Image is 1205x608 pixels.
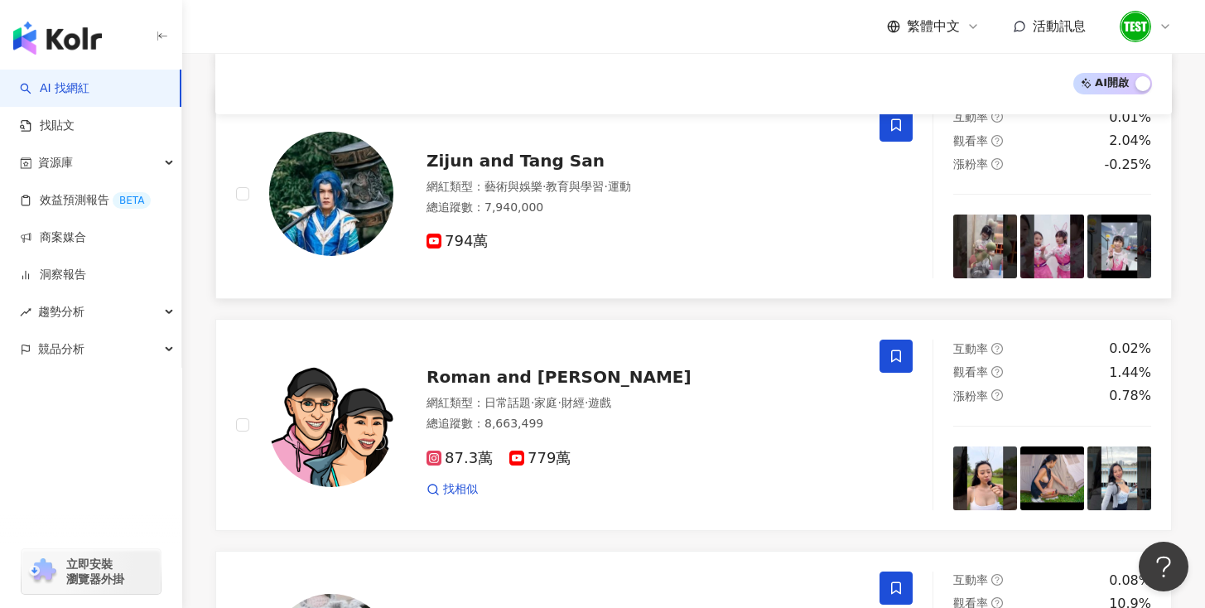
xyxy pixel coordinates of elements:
a: KOL AvatarZijun and Tang San網紅類型：藝術與娛樂·教育與學習·運動總追蹤數：7,940,000794萬互動率question-circle0.01%觀看率questi... [215,88,1172,299]
span: 觀看率 [953,365,988,379]
span: rise [20,306,31,318]
span: question-circle [991,366,1003,378]
img: KOL Avatar [269,132,393,256]
span: question-circle [991,389,1003,401]
div: -0.25% [1104,156,1151,174]
div: 0.01% [1109,109,1151,127]
span: · [585,396,588,409]
img: KOL Avatar [269,363,393,487]
div: 1.44% [1109,364,1151,382]
iframe: Help Scout Beacon - Open [1139,542,1188,591]
span: 互動率 [953,573,988,586]
a: searchAI 找網紅 [20,80,89,97]
a: KOL AvatarRoman and [PERSON_NAME]網紅類型：日常話題·家庭·財經·遊戲總追蹤數：8,663,49987.3萬779萬找相似互動率question-circle0.... [215,319,1172,530]
div: 0.02% [1109,340,1151,358]
img: post-image [953,446,1017,510]
span: 互動率 [953,110,988,123]
img: post-image [1020,215,1084,278]
div: 總追蹤數 ： 8,663,499 [427,416,860,432]
img: chrome extension [27,558,59,585]
span: 漲粉率 [953,389,988,403]
span: Zijun and Tang San [427,151,605,171]
span: 活動訊息 [1033,18,1086,34]
div: 0.08% [1109,572,1151,590]
span: · [542,180,546,193]
span: 家庭 [534,396,557,409]
span: 找相似 [443,481,478,498]
span: 遊戲 [588,396,611,409]
a: 洞察報告 [20,267,86,283]
a: chrome extension立即安裝 瀏覽器外掛 [22,549,161,594]
span: 藝術與娛樂 [484,180,542,193]
span: · [604,180,607,193]
img: post-image [953,215,1017,278]
span: 繁體中文 [907,17,960,36]
span: 互動率 [953,342,988,355]
span: 運動 [608,180,631,193]
img: post-image [1087,215,1151,278]
span: · [557,396,561,409]
div: 網紅類型 ： [427,395,860,412]
span: question-circle [991,574,1003,586]
img: unnamed.png [1120,11,1151,42]
div: 0.78% [1109,387,1151,405]
span: question-circle [991,158,1003,170]
span: 立即安裝 瀏覽器外掛 [66,557,124,586]
a: 效益預測報告BETA [20,192,151,209]
a: 找相似 [427,481,478,498]
span: 漲粉率 [953,157,988,171]
span: question-circle [991,111,1003,123]
span: 觀看率 [953,134,988,147]
div: 網紅類型 ： [427,179,860,195]
span: Roman and [PERSON_NAME] [427,367,692,387]
span: · [531,396,534,409]
div: 2.04% [1109,132,1151,150]
span: 日常話題 [484,396,531,409]
a: 找貼文 [20,118,75,134]
span: 資源庫 [38,144,73,181]
span: 87.3萬 [427,450,493,467]
img: post-image [1087,446,1151,510]
span: 財經 [562,396,585,409]
img: post-image [1020,446,1084,510]
span: question-circle [991,343,1003,355]
span: question-circle [991,135,1003,147]
span: 779萬 [509,450,571,467]
div: 總追蹤數 ： 7,940,000 [427,200,860,216]
span: 794萬 [427,233,488,250]
img: logo [13,22,102,55]
span: 教育與學習 [546,180,604,193]
span: 競品分析 [38,331,84,368]
span: 趨勢分析 [38,293,84,331]
a: 商案媒合 [20,229,86,246]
